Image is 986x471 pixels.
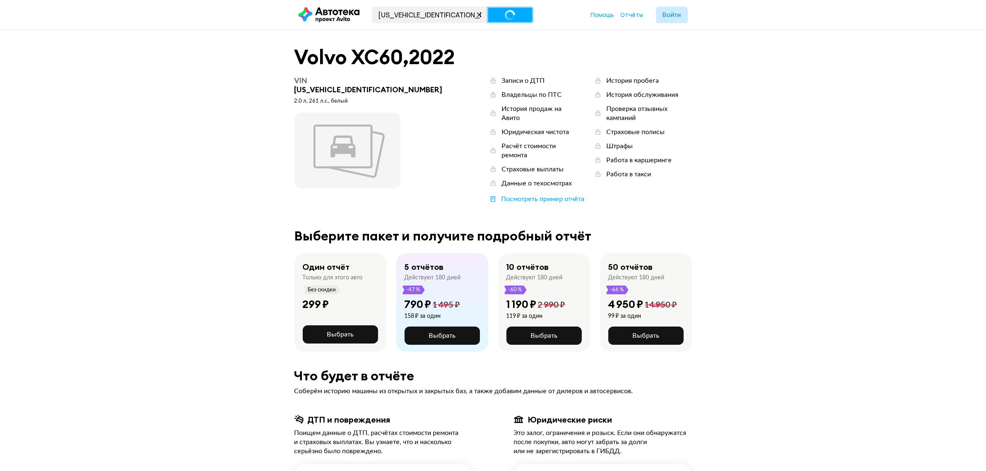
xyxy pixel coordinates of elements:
[308,414,391,425] div: ДТП и повреждения
[405,262,444,272] div: 5 отчётов
[506,327,582,345] button: Выбрать
[606,156,672,165] div: Работа в каршеринге
[501,76,545,85] div: Записи о ДТП
[303,298,329,311] div: 299 ₽
[608,327,684,345] button: Выбрать
[608,274,665,281] div: Действуют 180 дней
[303,274,363,281] div: Только для этого авто
[506,312,565,320] div: 119 ₽ за один
[514,428,692,456] div: Это залог, ограничения и розыск. Если они обнаружатся после покупки, авто могут забрать за долги ...
[294,46,692,68] div: Volvo XC60 , 2022
[501,179,572,188] div: Данные о техосмотрах
[433,301,460,309] span: 1 495 ₽
[303,262,350,272] div: Один отчёт
[506,298,537,311] div: 1 190 ₽
[294,98,448,105] div: 2.0 л, 261 л.c., белый
[294,76,448,94] div: [US_VEHICLE_IDENTIFICATION_NUMBER]
[606,90,678,99] div: История обслуживания
[506,274,563,281] div: Действуют 180 дней
[308,286,337,294] span: Без скидки
[405,298,432,311] div: 790 ₽
[405,274,461,281] div: Действуют 180 дней
[501,165,564,174] div: Страховые выплаты
[327,331,354,338] span: Выбрать
[501,142,577,160] div: Расчёт стоимости ремонта
[406,286,421,294] span: -47 %
[606,142,633,151] div: Штрафы
[528,414,612,425] div: Юридические риски
[608,298,644,311] div: 4 950 ₽
[294,228,692,243] div: Выберите пакет и получите подробный отчёт
[508,286,523,294] span: -60 %
[294,368,692,383] div: Что будет в отчёте
[645,301,677,309] span: 14 950 ₽
[489,195,584,204] a: Посмотреть пример отчёта
[608,262,653,272] div: 50 отчётов
[405,327,480,345] button: Выбрать
[606,127,665,137] div: Страховые полисы
[621,11,644,19] a: Отчёты
[632,332,659,339] span: Выбрать
[538,301,565,309] span: 2 990 ₽
[606,104,692,123] div: Проверка отзывных кампаний
[405,312,460,320] div: 158 ₽ за один
[501,195,584,204] div: Посмотреть пример отчёта
[663,12,681,18] span: Войти
[656,7,688,23] button: Войти
[610,286,625,294] span: -66 %
[429,332,456,339] span: Выбрать
[294,76,308,85] span: VIN
[294,428,473,456] div: Поищем данные о ДТП, расчётах стоимости ремонта и страховых выплатах. Вы узнаете, что и насколько...
[506,262,549,272] div: 10 отчётов
[606,170,651,179] div: Работа в такси
[303,325,378,344] button: Выбрать
[608,312,677,320] div: 99 ₽ за один
[591,11,615,19] a: Помощь
[294,387,692,396] div: Соберём историю машины из открытых и закрытых баз, а также добавим данные от дилеров и автосервисов.
[606,76,659,85] div: История пробега
[501,104,577,123] div: История продаж на Авито
[501,90,562,99] div: Владельцы по ПТС
[501,127,569,137] div: Юридическая чистота
[530,332,557,339] span: Выбрать
[372,7,487,23] input: VIN, госномер, номер кузова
